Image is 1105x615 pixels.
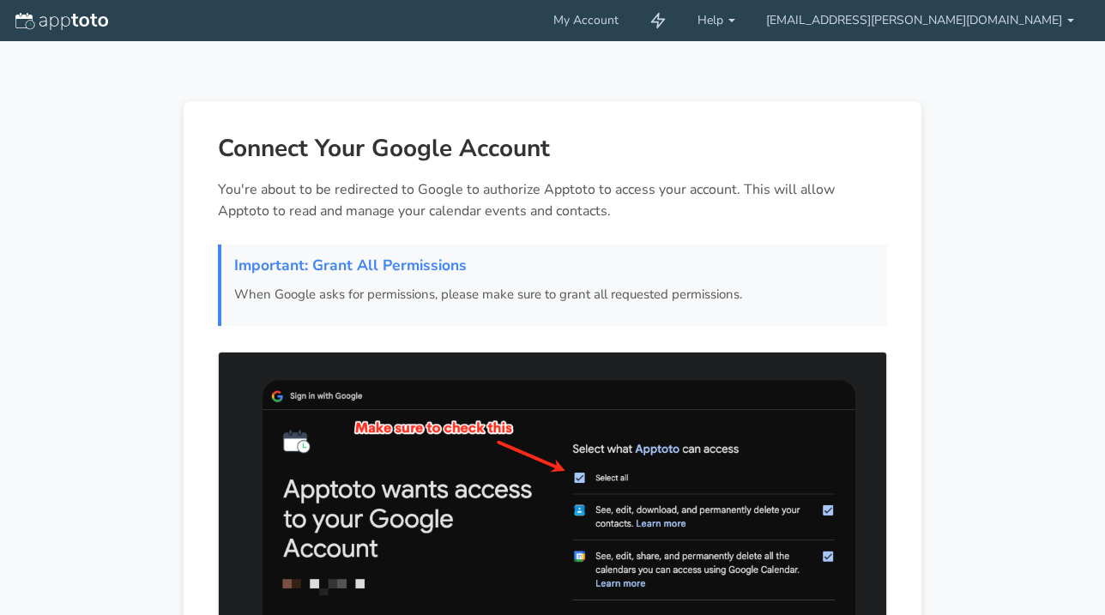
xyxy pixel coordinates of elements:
[218,179,887,223] p: You're about to be redirected to Google to authorize Apptoto to access your account. This will al...
[15,13,108,30] img: logo-apptoto--white.svg
[234,286,874,304] p: When Google asks for permissions, please make sure to grant all requested permissions.
[234,257,874,274] h3: Important: Grant All Permissions
[218,136,887,162] h1: Connect Your Google Account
